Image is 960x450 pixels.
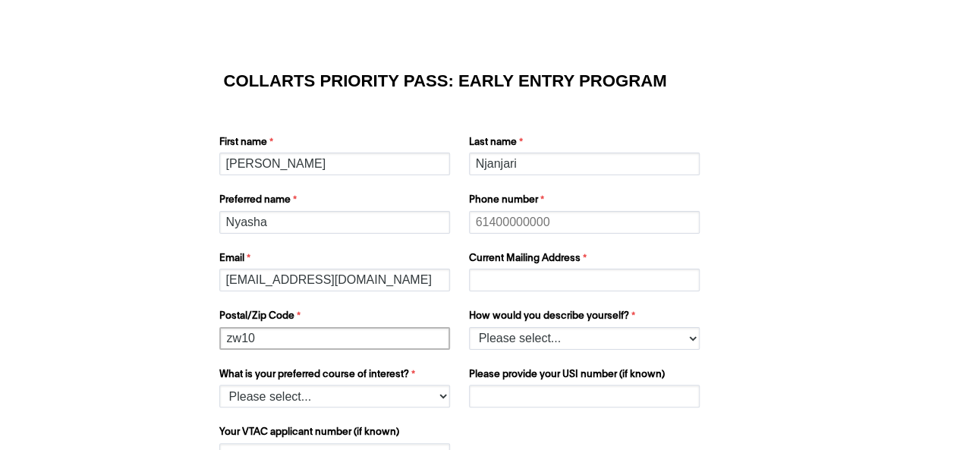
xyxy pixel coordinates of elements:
input: Current Mailing Address [469,269,700,291]
label: Please provide your USI number (if known) [469,367,703,385]
input: Postal/Zip Code [219,327,450,350]
input: First name [219,153,450,175]
input: Email [219,269,450,291]
select: What is your preferred course of interest? [219,385,450,408]
label: Phone number [469,193,703,211]
input: Please provide your USI number (if known) [469,385,700,408]
h1: COLLARTS PRIORITY PASS: EARLY ENTRY PROGRAM [224,74,737,89]
label: Current Mailing Address [469,251,703,269]
label: First name [219,135,454,153]
label: Email [219,251,454,269]
label: Your VTAC applicant number (if known) [219,425,454,443]
select: How would you describe yourself? [469,327,700,350]
label: What is your preferred course of interest? [219,367,454,385]
label: Postal/Zip Code [219,309,454,327]
input: Phone number [469,211,700,234]
label: How would you describe yourself? [469,309,703,327]
label: Last name [469,135,703,153]
input: Last name [469,153,700,175]
label: Preferred name [219,193,454,211]
input: Preferred name [219,211,450,234]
